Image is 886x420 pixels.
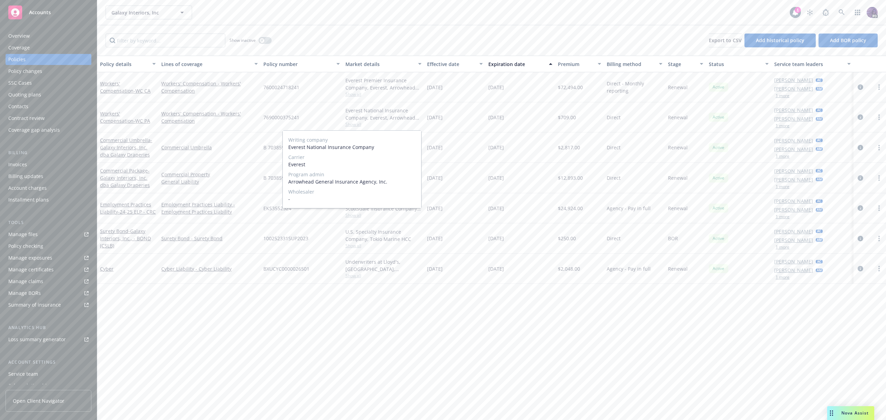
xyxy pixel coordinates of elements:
a: Commercial Property [161,171,258,178]
div: Account charges [8,183,47,194]
span: Manage exposures [6,252,91,263]
span: Active [712,84,725,90]
a: [PERSON_NAME] [774,236,813,244]
div: Manage files [8,229,38,240]
span: Add BOR policy [830,37,866,44]
div: Contacts [8,101,28,112]
div: Account settings [6,359,91,366]
span: Direct [607,144,621,151]
a: [PERSON_NAME] [774,176,813,183]
a: Manage BORs [6,288,91,299]
span: B 7038590241 [263,174,296,181]
span: $24,924.00 [558,205,583,212]
a: Billing updates [6,171,91,182]
a: Stop snowing [803,6,817,19]
a: SSC Cases [6,77,91,88]
div: Quoting plans [8,89,41,100]
span: [DATE] [488,265,504,272]
button: 1 more [776,154,789,158]
button: Add historical policy [744,34,816,47]
span: 100252331SUP2023 [263,235,308,242]
button: Policy details [97,56,159,72]
span: [DATE] [427,144,443,151]
a: Switch app [851,6,865,19]
button: 1 more [776,215,789,219]
span: Everest [288,161,416,168]
button: Status [706,56,771,72]
span: $72,494.00 [558,84,583,91]
div: Underwriters at Lloyd's, [GEOGRAPHIC_DATA], [PERSON_NAME] of London, CRC Group [345,258,422,273]
a: circleInformation [856,113,865,121]
a: [PERSON_NAME] [774,146,813,153]
a: [PERSON_NAME] [774,115,813,122]
button: Lines of coverage [159,56,261,72]
span: [DATE] [427,84,443,91]
button: 1 more [776,275,789,279]
a: more [875,83,883,91]
span: Carrier [288,153,416,161]
a: [PERSON_NAME] [774,106,813,114]
a: circleInformation [856,174,865,182]
span: Agency - Pay in full [607,205,651,212]
span: Active [712,114,725,120]
a: Invoices [6,159,91,170]
div: Policy checking [8,241,43,252]
span: Active [712,144,725,151]
span: Direct [607,174,621,181]
span: Renewal [668,144,688,151]
span: Renewal [668,84,688,91]
button: 1 more [776,124,789,128]
span: - 24-25 ELP - CRC [118,208,156,215]
span: Show all [345,273,422,279]
a: Quoting plans [6,89,91,100]
div: Billing method [607,60,655,68]
span: [DATE] [488,205,504,212]
a: Manage certificates [6,264,91,275]
a: [PERSON_NAME] [774,167,813,175]
span: Show all [345,212,422,218]
a: Search [835,6,849,19]
span: Show all [345,243,422,249]
div: U.S. Specialty Insurance Company, Tokio Marine HCC [345,228,422,243]
a: Sales relationships [6,380,91,391]
span: [DATE] [427,114,443,121]
button: Policy number [261,56,342,72]
span: $250.00 [558,235,576,242]
div: Manage BORs [8,288,41,299]
a: Employment Practices Liability [100,201,156,215]
span: 7600024718241 [263,84,299,91]
button: Premium [555,56,604,72]
span: Show all [345,121,422,127]
button: Stage [665,56,706,72]
a: Report a Bug [819,6,833,19]
div: Sales relationships [8,380,52,391]
span: EKS3552524 [263,205,291,212]
div: Everest National Insurance Company, Everest, Arrowhead General Insurance Agency, Inc. [345,107,422,121]
div: Summary of insurance [8,299,61,310]
a: Workers' Compensation [100,80,151,94]
a: Coverage gap analysis [6,124,91,136]
span: [DATE] [427,235,443,242]
div: Market details [345,60,414,68]
a: Surety Bond [100,228,151,249]
img: photo [867,7,878,18]
button: Market details [343,56,424,72]
a: circleInformation [856,143,865,152]
a: [PERSON_NAME] [774,137,813,144]
a: more [875,264,883,273]
div: Billing updates [8,171,43,182]
button: Service team leaders [771,56,853,72]
div: Coverage [8,42,30,53]
span: Active [712,175,725,181]
span: Direct [607,114,621,121]
button: 1 more [776,185,789,189]
span: $2,048.00 [558,265,580,272]
input: Filter by keyword... [106,34,225,47]
div: Everest Premier Insurance Company, Everest, Arrowhead General Insurance Agency, Inc. [345,77,422,91]
a: Commercial Package [100,167,150,188]
a: circleInformation [856,204,865,212]
span: Program admin [288,171,416,178]
a: Commercial Umbrella [161,144,258,151]
a: Surety Bond - Surety Bond [161,235,258,242]
a: Loss summary generator [6,334,91,345]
